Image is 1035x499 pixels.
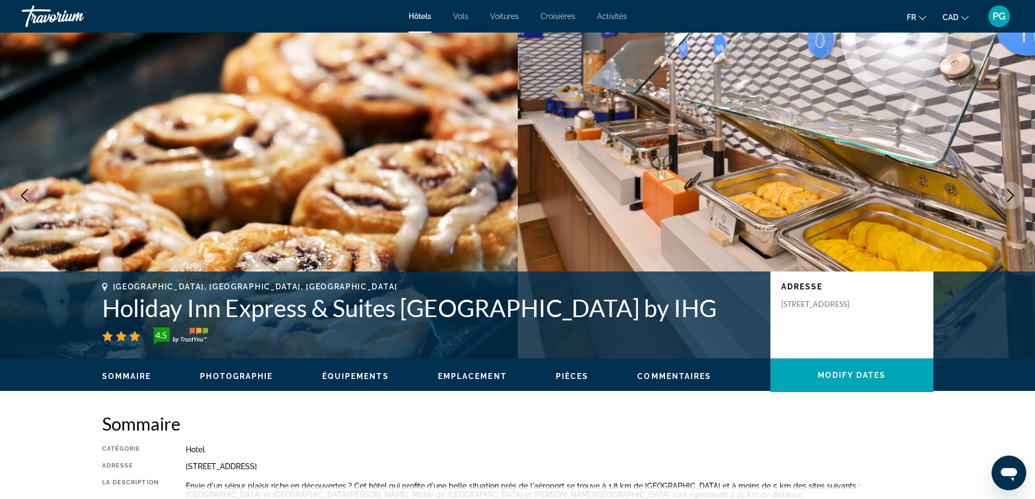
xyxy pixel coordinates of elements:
iframe: Bouton de lancement de la fenêtre de messagerie [992,456,1026,490]
a: Activités [597,12,627,21]
div: 4.5 [150,329,172,342]
button: Emplacement [438,371,507,381]
span: Emplacement [438,372,507,381]
span: Modify Dates [818,371,886,380]
p: [STREET_ADDRESS] [781,299,868,309]
a: Travorium [22,2,130,30]
p: Envie d'un séjour plaisir riche en découvertes ? Cet hôtel qui profite d'une belle situation près... [186,482,933,499]
button: Next image [997,182,1024,209]
span: Photographie [200,372,273,381]
div: Hotel [186,445,933,454]
a: Vols [453,12,468,21]
button: Modify Dates [770,358,933,392]
a: Croisières [541,12,575,21]
span: fr [907,13,916,22]
button: Change currency [943,9,969,25]
span: CAD [943,13,958,22]
button: Photographie [200,371,273,381]
button: Équipements [322,371,389,381]
a: Voitures [490,12,519,21]
button: Sommaire [102,371,152,381]
h2: Sommaire [102,413,933,434]
span: [GEOGRAPHIC_DATA], [GEOGRAPHIC_DATA], [GEOGRAPHIC_DATA] [113,282,398,291]
span: Sommaire [102,372,152,381]
a: Hôtels [409,12,431,21]
h1: Holiday Inn Express & Suites [GEOGRAPHIC_DATA] by IHG [102,294,760,322]
button: Pièces [556,371,589,381]
span: Équipements [322,372,389,381]
button: Commentaires [637,371,711,381]
div: Catégorie [102,445,159,454]
p: Adresse [781,282,923,291]
span: Commentaires [637,372,711,381]
button: User Menu [985,5,1013,28]
img: TrustYou guest rating badge [154,327,208,345]
button: Previous image [11,182,38,209]
button: Change language [907,9,926,25]
div: [STREET_ADDRESS] [186,462,933,471]
span: Pièces [556,372,589,381]
div: Adresse [102,462,159,471]
span: PG [993,11,1006,22]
